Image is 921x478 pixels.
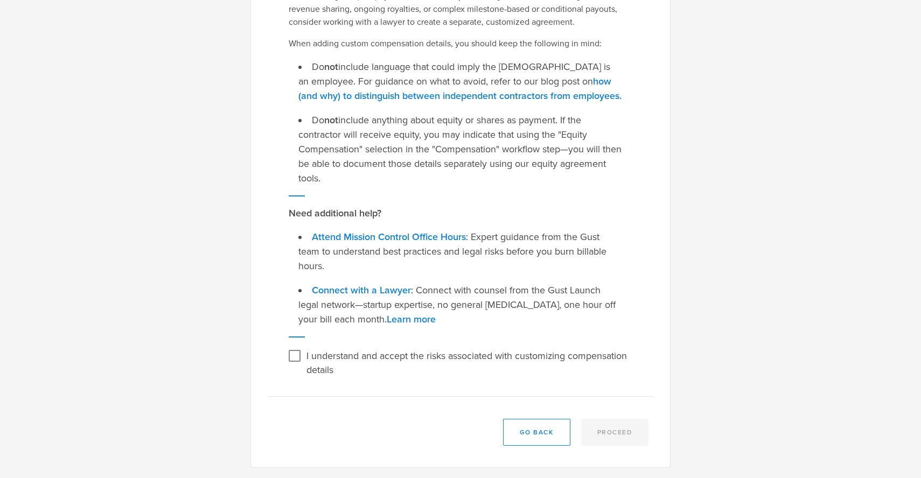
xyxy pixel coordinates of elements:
a: Connect with a Lawyer [312,284,411,296]
li: : Expert guidance from the Gust team to understand best practices and legal risks before you burn... [298,230,623,273]
li: Do include language that could imply the [DEMOGRAPHIC_DATA] is an employee. For guidance on what ... [298,60,623,103]
li: : Connect with counsel from the Gust Launch legal network—startup expertise, no general [MEDICAL_... [298,283,623,327]
a: Learn more [387,313,436,325]
li: Do include anything about equity or shares as payment. If the contractor will receive equity, you... [298,113,623,186]
label: I understand and accept the risks associated with customizing compensation details [306,347,630,377]
a: Attend Mission Control Office Hours [312,231,466,243]
iframe: Chat Widget [867,394,921,446]
button: Go Back [503,419,570,446]
h3: Need additional help? [289,206,632,220]
strong: not [324,61,338,73]
p: When adding custom compensation details, you should keep the following in mind: [289,37,632,50]
strong: not [324,114,338,126]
